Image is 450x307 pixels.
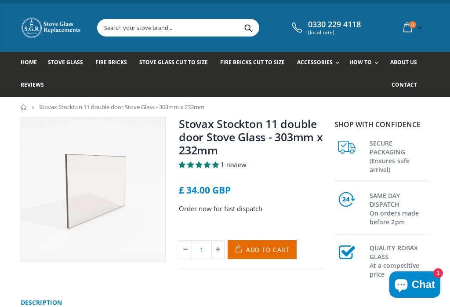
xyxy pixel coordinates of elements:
[370,137,429,174] h3: SECURE PACKAGING (Ensures safe arrival)
[228,240,297,259] button: Add to Cart
[21,17,82,39] img: Stove Glass Replacement
[139,52,214,74] a: Stove Glass Cut To Size
[98,19,340,36] input: Search your stove brand...
[409,21,416,28] span: 0
[95,52,134,74] a: Fire Bricks
[246,245,290,254] span: Add to Cart
[297,58,333,66] span: Accessories
[349,52,383,74] a: How To
[392,81,417,88] span: Contact
[179,184,231,196] span: £ 34.00 GBP
[39,103,204,111] span: Stovax Stockton 11 double door Stove Glass - 303mm x 232mm
[179,204,324,214] p: Order now for fast dispatch
[390,52,424,74] a: About us
[392,74,424,97] a: Contact
[221,160,247,169] span: 1 review
[21,58,37,66] span: Home
[370,242,429,279] h3: QUALITY ROBAX GLASS At a competitive price
[21,74,51,97] a: Reviews
[387,271,443,300] inbox-online-store-chat: Shopify online store chat
[21,117,165,262] img: Rectangularstoveglass_wider_a8d55067-a035-49a9-9ae0-b22b20cb80f5_800x_crop_center.webp
[349,58,372,66] span: How To
[220,52,291,74] a: Fire Bricks Cut To Size
[334,119,429,130] p: Shop with confidence
[238,19,258,36] button: Search
[220,58,285,66] span: Fire Bricks Cut To Size
[139,58,207,66] span: Stove Glass Cut To Size
[297,52,344,74] a: Accessories
[21,104,27,110] a: Home
[21,81,44,88] span: Reviews
[21,52,44,74] a: Home
[400,19,424,36] a: 0
[48,52,90,74] a: Stove Glass
[48,58,83,66] span: Stove Glass
[390,58,417,66] span: About us
[179,116,323,157] a: Stovax Stockton 11 double door Stove Glass - 303mm x 232mm
[95,58,127,66] span: Fire Bricks
[370,190,429,227] h3: SAME DAY DISPATCH On orders made before 2pm
[179,160,221,169] span: 5.00 stars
